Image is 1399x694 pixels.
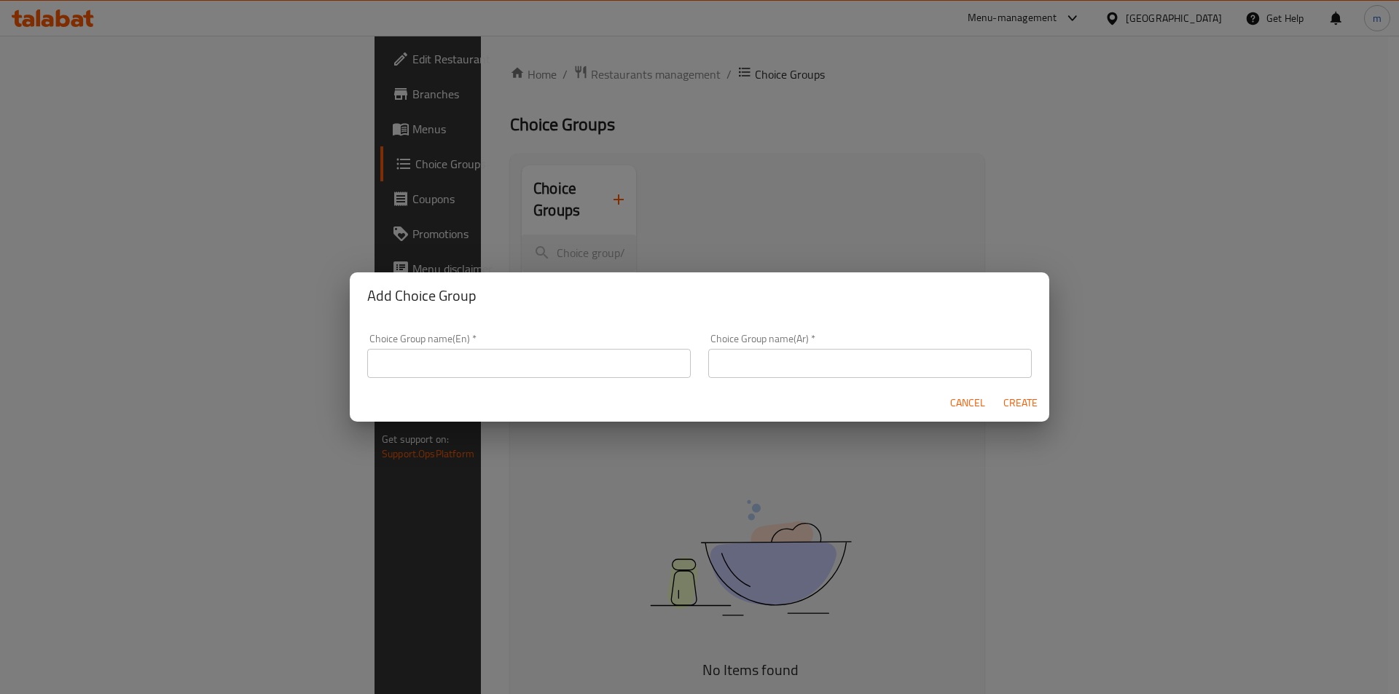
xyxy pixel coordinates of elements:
[997,390,1043,417] button: Create
[367,284,1032,307] h2: Add Choice Group
[1003,394,1038,412] span: Create
[367,349,691,378] input: Please enter Choice Group name(en)
[708,349,1032,378] input: Please enter Choice Group name(ar)
[944,390,991,417] button: Cancel
[950,394,985,412] span: Cancel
